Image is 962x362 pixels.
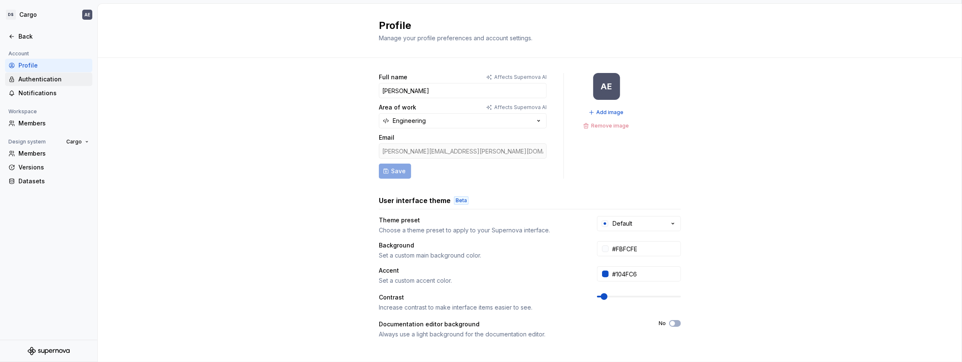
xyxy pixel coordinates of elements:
[586,107,628,118] button: Add image
[494,104,547,111] p: Affects Supernova AI
[379,251,582,260] div: Set a custom main background color.
[379,293,582,302] div: Contrast
[5,30,92,43] a: Back
[379,226,582,234] div: Choose a theme preset to apply to your Supernova interface.
[454,196,469,205] div: Beta
[5,59,92,72] a: Profile
[379,303,582,312] div: Increase contrast to make interface items easier to see.
[19,10,37,19] div: Cargo
[18,163,89,172] div: Versions
[5,107,40,117] div: Workspace
[5,147,92,160] a: Members
[609,266,681,281] input: #104FC6
[379,241,582,250] div: Background
[18,61,89,70] div: Profile
[18,32,89,41] div: Back
[379,103,416,112] label: Area of work
[379,19,671,32] h2: Profile
[18,177,89,185] div: Datasets
[379,73,407,81] label: Full name
[601,83,613,90] div: AE
[597,216,681,231] button: Default
[2,5,96,24] button: DSCargoAE
[5,137,49,147] div: Design system
[609,241,681,256] input: #FFFFFF
[379,276,582,285] div: Set a custom accent color.
[5,117,92,130] a: Members
[66,138,82,145] span: Cargo
[6,10,16,20] div: DS
[379,266,582,275] div: Accent
[18,89,89,97] div: Notifications
[379,216,582,224] div: Theme preset
[379,330,644,339] div: Always use a light background for the documentation editor.
[5,174,92,188] a: Datasets
[5,49,32,59] div: Account
[393,117,426,125] div: Engineering
[379,34,532,42] span: Manage your profile preferences and account settings.
[18,149,89,158] div: Members
[379,320,644,328] div: Documentation editor background
[5,161,92,174] a: Versions
[494,74,547,81] p: Affects Supernova AI
[597,109,624,116] span: Add image
[659,320,666,327] label: No
[28,347,70,355] svg: Supernova Logo
[379,195,451,206] h3: User interface theme
[18,119,89,128] div: Members
[5,73,92,86] a: Authentication
[5,86,92,100] a: Notifications
[379,133,394,142] label: Email
[613,219,632,228] div: Default
[84,11,90,18] div: AE
[18,75,89,83] div: Authentication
